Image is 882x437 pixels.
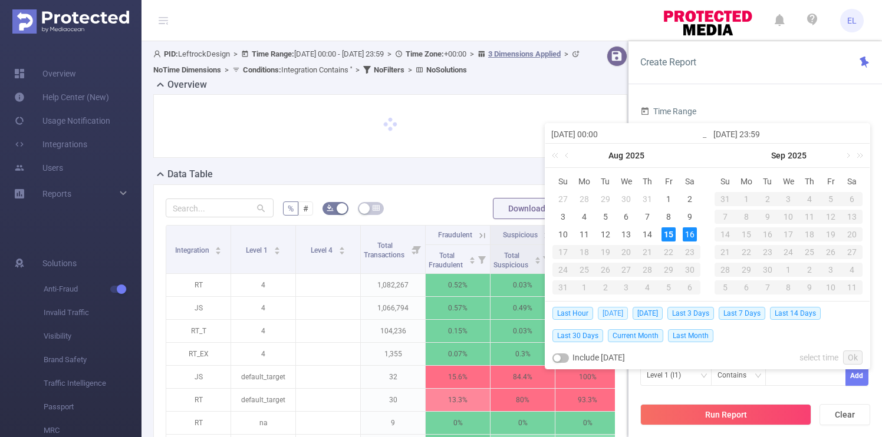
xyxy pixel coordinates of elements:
[637,263,658,277] div: 28
[658,208,679,226] td: August 8, 2025
[736,243,757,261] td: September 22, 2025
[715,208,736,226] td: September 7, 2025
[311,246,334,254] span: Level 4
[166,274,231,296] p: RT
[637,176,658,187] span: Th
[252,49,294,58] b: Time Range:
[473,245,490,273] i: Filter menu
[14,156,63,180] a: Users
[778,176,799,187] span: We
[820,263,841,277] div: 3
[715,192,736,206] div: 31
[841,226,863,243] td: September 20, 2025
[167,167,213,181] h2: Data Table
[715,243,736,261] td: September 21, 2025
[778,243,799,261] td: September 24, 2025
[595,173,616,190] th: Tue
[374,65,404,74] b: No Filters
[778,280,799,294] div: 8
[637,279,658,296] td: September 4, 2025
[552,243,574,261] td: August 17, 2025
[799,176,820,187] span: Th
[778,208,799,226] td: September 10, 2025
[778,190,799,208] td: September 3, 2025
[640,210,654,224] div: 7
[404,65,416,74] span: >
[637,190,658,208] td: July 31, 2025
[574,226,595,243] td: August 11, 2025
[491,274,555,296] p: 0.03%
[44,395,141,419] span: Passport
[778,261,799,279] td: October 1, 2025
[841,245,863,259] div: 27
[820,227,841,241] div: 19
[595,261,616,279] td: August 26, 2025
[841,173,863,190] th: Sat
[820,280,841,294] div: 10
[736,280,757,294] div: 6
[757,280,778,294] div: 7
[338,245,345,252] div: Sort
[799,279,820,296] td: October 9, 2025
[153,65,221,74] b: No Time Dimensions
[799,245,820,259] div: 25
[503,231,538,239] span: Suspicious
[843,350,863,365] a: Ok
[556,227,570,241] div: 10
[274,245,281,252] div: Sort
[820,245,841,259] div: 26
[469,255,475,259] i: icon: caret-up
[658,280,679,294] div: 5
[616,263,637,277] div: 27
[757,227,778,241] div: 16
[757,226,778,243] td: September 16, 2025
[658,245,679,259] div: 22
[683,210,697,224] div: 9
[14,133,87,156] a: Integrations
[658,176,679,187] span: Fr
[166,297,231,319] p: JS
[736,210,757,224] div: 8
[637,245,658,259] div: 21
[352,65,363,74] span: >
[757,261,778,279] td: September 30, 2025
[438,231,472,239] span: Fraudulent
[491,297,555,319] p: 0.49%
[616,226,637,243] td: August 13, 2025
[556,210,570,224] div: 3
[595,226,616,243] td: August 12, 2025
[552,307,593,320] span: Last Hour
[426,274,490,296] p: 0.52%
[736,176,757,187] span: Mo
[303,204,308,213] span: #
[715,261,736,279] td: September 28, 2025
[616,173,637,190] th: Wed
[44,372,141,395] span: Traffic Intelligence
[44,325,141,348] span: Visibility
[426,297,490,319] p: 0.57%
[616,279,637,296] td: September 3, 2025
[616,190,637,208] td: July 30, 2025
[595,208,616,226] td: August 5, 2025
[406,49,444,58] b: Time Zone:
[679,261,700,279] td: August 30, 2025
[215,245,222,252] div: Sort
[574,176,595,187] span: Mo
[167,78,207,92] h2: Overview
[778,192,799,206] div: 3
[679,279,700,296] td: September 6, 2025
[44,348,141,372] span: Brand Safety
[246,246,269,254] span: Level 1
[274,245,280,249] i: icon: caret-up
[616,243,637,261] td: August 20, 2025
[230,49,241,58] span: >
[799,261,820,279] td: October 2, 2025
[598,227,613,241] div: 12
[327,204,334,211] i: icon: bg-colors
[619,210,633,224] div: 6
[493,198,578,219] button: Download PDF
[616,208,637,226] td: August 6, 2025
[757,173,778,190] th: Tue
[845,365,868,386] button: Add
[786,144,808,167] a: 2025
